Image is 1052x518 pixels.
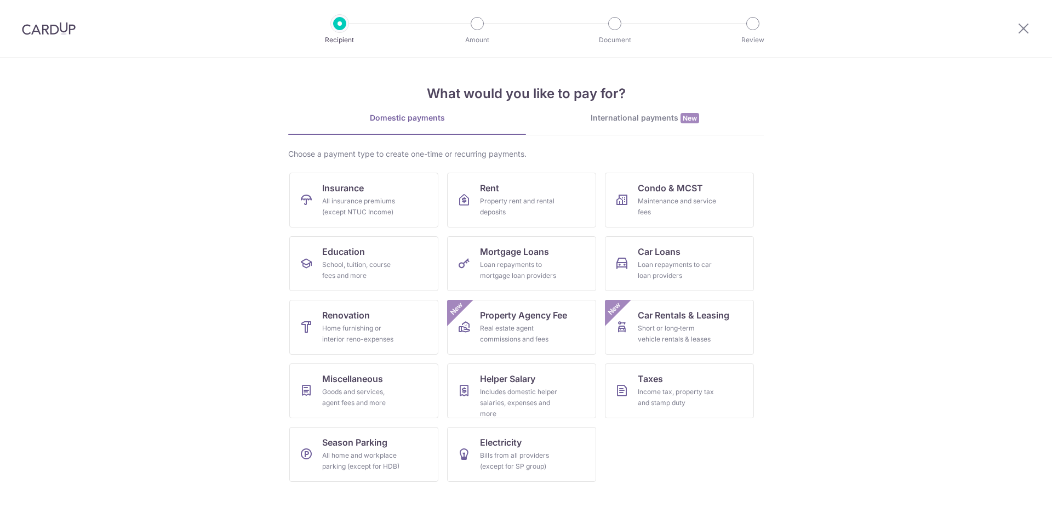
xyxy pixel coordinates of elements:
[322,372,383,385] span: Miscellaneous
[638,372,663,385] span: Taxes
[480,259,559,281] div: Loan repayments to mortgage loan providers
[480,450,559,472] div: Bills from all providers (except for SP group)
[605,300,624,318] span: New
[289,363,438,418] a: MiscellaneousGoods and services, agent fees and more
[605,173,754,227] a: Condo & MCSTMaintenance and service fees
[322,181,364,195] span: Insurance
[322,196,401,218] div: All insurance premiums (except NTUC Income)
[322,309,370,322] span: Renovation
[480,372,535,385] span: Helper Salary
[289,300,438,355] a: RenovationHome furnishing or interior reno-expenses
[447,300,596,355] a: Property Agency FeeReal estate agent commissions and feesNew
[288,149,764,160] div: Choose a payment type to create one-time or recurring payments.
[447,173,596,227] a: RentProperty rent and rental deposits
[605,363,754,418] a: TaxesIncome tax, property tax and stamp duty
[638,196,717,218] div: Maintenance and service fees
[437,35,518,45] p: Amount
[480,196,559,218] div: Property rent and rental deposits
[480,245,549,258] span: Mortgage Loans
[480,386,559,419] div: Includes domestic helper salaries, expenses and more
[22,22,76,35] img: CardUp
[638,386,717,408] div: Income tax, property tax and stamp duty
[322,436,387,449] span: Season Parking
[447,236,596,291] a: Mortgage LoansLoan repayments to mortgage loan providers
[982,485,1041,513] iframe: Opens a widget where you can find more information
[322,259,401,281] div: School, tuition, course fees and more
[448,300,466,318] span: New
[480,309,567,322] span: Property Agency Fee
[480,436,522,449] span: Electricity
[289,427,438,482] a: Season ParkingAll home and workplace parking (except for HDB)
[638,259,717,281] div: Loan repayments to car loan providers
[638,245,681,258] span: Car Loans
[322,245,365,258] span: Education
[322,323,401,345] div: Home furnishing or interior reno-expenses
[605,300,754,355] a: Car Rentals & LeasingShort or long‑term vehicle rentals & leasesNew
[480,181,499,195] span: Rent
[299,35,380,45] p: Recipient
[605,236,754,291] a: Car LoansLoan repayments to car loan providers
[288,84,764,104] h4: What would you like to pay for?
[638,309,729,322] span: Car Rentals & Leasing
[289,236,438,291] a: EducationSchool, tuition, course fees and more
[447,363,596,418] a: Helper SalaryIncludes domestic helper salaries, expenses and more
[447,427,596,482] a: ElectricityBills from all providers (except for SP group)
[526,112,764,124] div: International payments
[638,181,703,195] span: Condo & MCST
[288,112,526,123] div: Domestic payments
[322,386,401,408] div: Goods and services, agent fees and more
[638,323,717,345] div: Short or long‑term vehicle rentals & leases
[289,173,438,227] a: InsuranceAll insurance premiums (except NTUC Income)
[322,450,401,472] div: All home and workplace parking (except for HDB)
[574,35,655,45] p: Document
[681,113,699,123] span: New
[712,35,793,45] p: Review
[480,323,559,345] div: Real estate agent commissions and fees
